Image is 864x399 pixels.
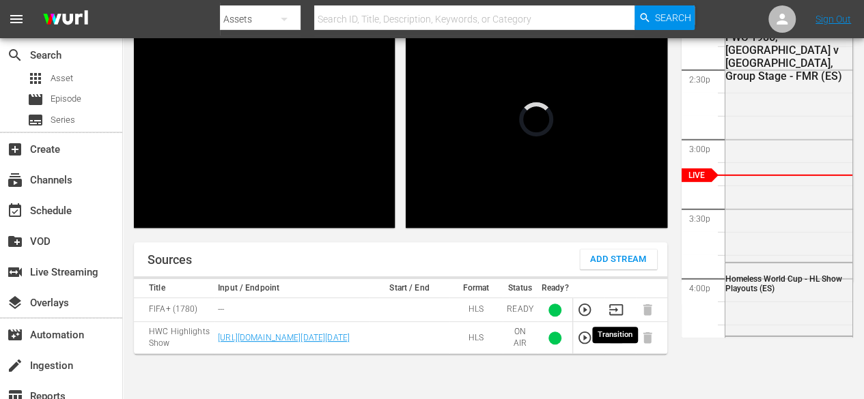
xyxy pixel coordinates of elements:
th: Start / End [370,279,449,298]
button: Add Stream [580,249,657,269]
th: Title [134,279,214,298]
td: --- [214,298,370,322]
span: Series [27,112,44,128]
a: Sign Out [816,14,851,25]
span: Channels [7,172,23,188]
th: Status [503,279,538,298]
span: VOD [7,233,23,250]
span: menu [8,11,25,27]
td: HLS [449,322,503,354]
td: ON AIR [503,322,538,354]
span: Asset [27,70,44,87]
span: Create [7,141,23,158]
span: Live Streaming [7,264,23,280]
span: Search [655,5,691,30]
span: Homeless World Cup - HL Show Playouts (ES) [725,274,842,293]
td: FIFA+ (1780) [134,298,214,322]
td: HLS [449,298,503,322]
th: Input / Endpoint [214,279,370,298]
span: Add Stream [590,252,647,267]
div: FWC 1986, [GEOGRAPHIC_DATA] v [GEOGRAPHIC_DATA], Group Stage - FMR (ES) [725,31,850,83]
span: Ingestion [7,357,23,374]
span: Episode [27,91,44,108]
span: Search [7,47,23,63]
span: Asset [51,72,73,85]
span: Overlays [7,295,23,311]
th: Ready? [538,279,573,298]
button: Search [635,5,695,30]
div: Video Player [134,11,395,228]
span: Episode [51,92,81,106]
td: READY [503,298,538,322]
span: Schedule [7,203,23,219]
th: Format [449,279,503,298]
span: Automation [7,327,23,343]
div: Video Player [406,11,667,228]
img: ans4CAIJ8jUAAAAAAAAAAAAAAAAAAAAAAAAgQb4GAAAAAAAAAAAAAAAAAAAAAAAAJMjXAAAAAAAAAAAAAAAAAAAAAAAAgAT5G... [33,3,98,35]
span: Series [51,113,75,127]
h1: Sources [148,253,192,267]
a: [URL][DOMAIN_NAME][DATE][DATE] [218,333,350,342]
td: HWC Highlights Show [134,322,214,354]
